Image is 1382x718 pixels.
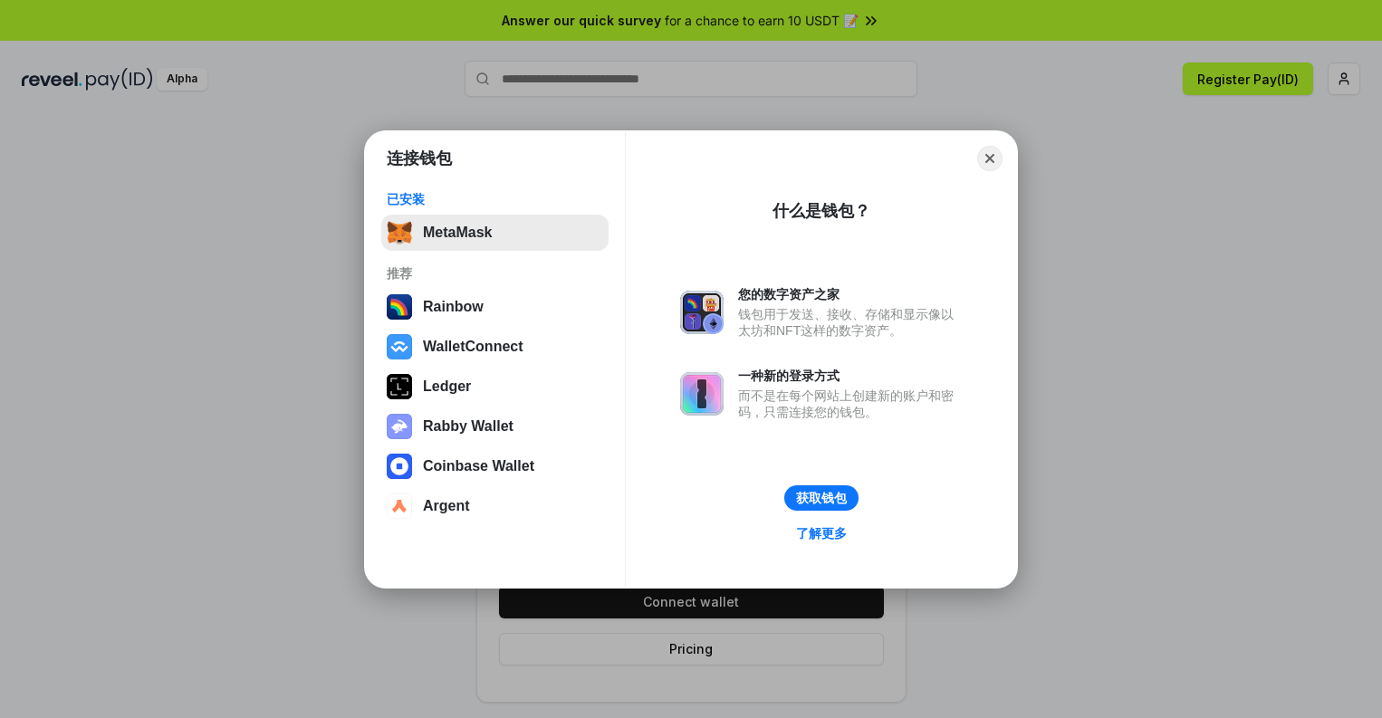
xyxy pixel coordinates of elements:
div: Argent [423,498,470,514]
h1: 连接钱包 [387,148,452,169]
img: svg+xml,%3Csvg%20width%3D%2228%22%20height%3D%2228%22%20viewBox%3D%220%200%2028%2028%22%20fill%3D... [387,334,412,359]
div: 一种新的登录方式 [738,368,963,384]
img: svg+xml,%3Csvg%20xmlns%3D%22http%3A%2F%2Fwww.w3.org%2F2000%2Fsvg%22%20fill%3D%22none%22%20viewBox... [680,291,724,334]
div: 推荐 [387,265,603,282]
div: MetaMask [423,225,492,241]
div: 已安装 [387,191,603,207]
div: 钱包用于发送、接收、存储和显示像以太坊和NFT这样的数字资产。 [738,306,963,339]
button: Argent [381,488,609,524]
button: Rainbow [381,289,609,325]
div: Coinbase Wallet [423,458,534,474]
button: Coinbase Wallet [381,448,609,484]
div: Rabby Wallet [423,418,513,435]
button: WalletConnect [381,329,609,365]
button: MetaMask [381,215,609,251]
button: Close [977,146,1003,171]
img: svg+xml,%3Csvg%20fill%3D%22none%22%20height%3D%2233%22%20viewBox%3D%220%200%2035%2033%22%20width%... [387,220,412,245]
button: Rabby Wallet [381,408,609,445]
div: 获取钱包 [796,490,847,506]
div: WalletConnect [423,339,523,355]
img: svg+xml,%3Csvg%20xmlns%3D%22http%3A%2F%2Fwww.w3.org%2F2000%2Fsvg%22%20fill%3D%22none%22%20viewBox... [387,414,412,439]
div: Rainbow [423,299,484,315]
div: Ledger [423,378,471,395]
img: svg+xml,%3Csvg%20width%3D%2228%22%20height%3D%2228%22%20viewBox%3D%220%200%2028%2028%22%20fill%3D... [387,493,412,519]
div: 而不是在每个网站上创建新的账户和密码，只需连接您的钱包。 [738,388,963,420]
button: Ledger [381,369,609,405]
button: 获取钱包 [784,485,859,511]
div: 什么是钱包？ [773,200,870,222]
img: svg+xml,%3Csvg%20width%3D%22120%22%20height%3D%22120%22%20viewBox%3D%220%200%20120%20120%22%20fil... [387,294,412,320]
a: 了解更多 [785,522,858,545]
div: 了解更多 [796,525,847,541]
div: 您的数字资产之家 [738,286,963,302]
img: svg+xml,%3Csvg%20width%3D%2228%22%20height%3D%2228%22%20viewBox%3D%220%200%2028%2028%22%20fill%3D... [387,454,412,479]
img: svg+xml,%3Csvg%20xmlns%3D%22http%3A%2F%2Fwww.w3.org%2F2000%2Fsvg%22%20fill%3D%22none%22%20viewBox... [680,372,724,416]
img: svg+xml,%3Csvg%20xmlns%3D%22http%3A%2F%2Fwww.w3.org%2F2000%2Fsvg%22%20width%3D%2228%22%20height%3... [387,374,412,399]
